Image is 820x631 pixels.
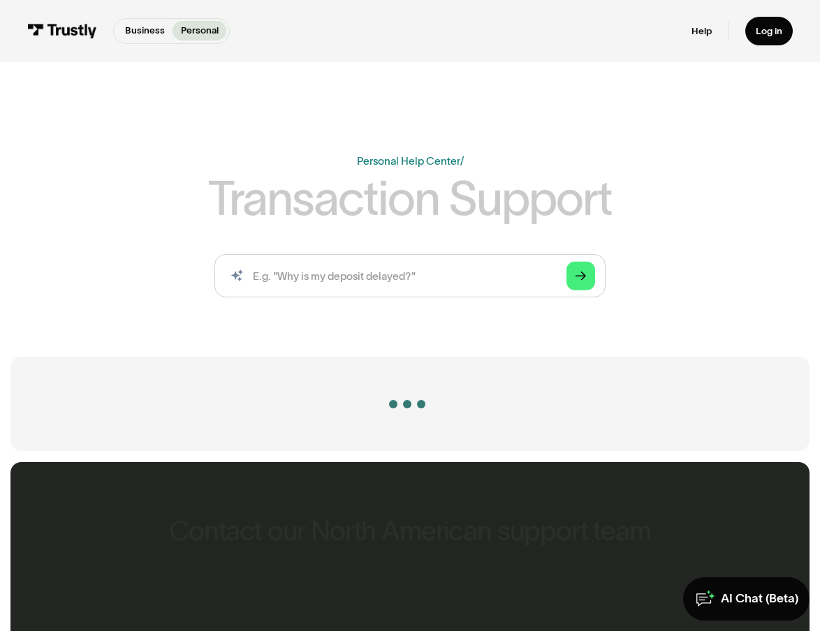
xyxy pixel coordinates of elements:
[214,254,606,297] form: Search
[214,254,606,297] input: search
[27,24,97,38] img: Trustly Logo
[721,591,798,607] div: AI Chat (Beta)
[173,21,226,40] a: Personal
[745,17,793,45] a: Log in
[357,155,460,167] a: Personal Help Center
[125,24,165,38] p: Business
[460,155,464,167] div: /
[756,25,782,38] div: Log in
[117,21,173,40] a: Business
[181,24,219,38] p: Personal
[683,577,809,621] a: AI Chat (Beta)
[169,516,651,545] h2: Contact our North American support team
[208,175,611,222] h1: Transaction Support
[691,25,712,38] a: Help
